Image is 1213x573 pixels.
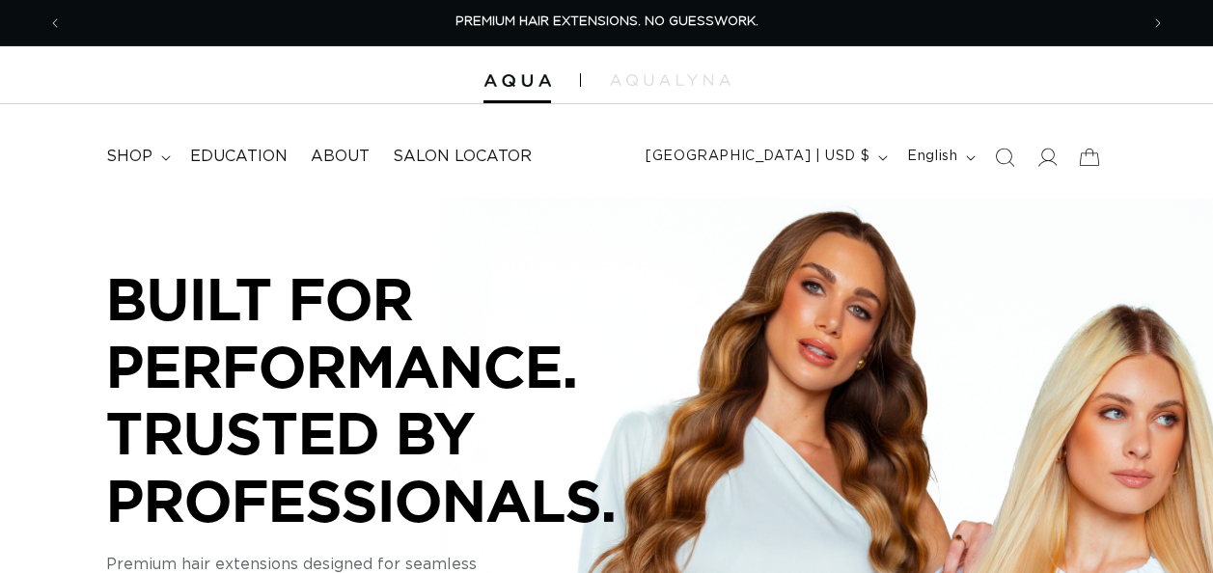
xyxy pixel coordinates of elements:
button: Previous announcement [34,5,76,41]
summary: Search [983,136,1026,178]
span: PREMIUM HAIR EXTENSIONS. NO GUESSWORK. [455,15,758,28]
img: aqualyna.com [610,74,731,86]
span: Salon Locator [393,147,532,167]
a: Salon Locator [381,135,543,178]
span: Education [190,147,288,167]
span: shop [106,147,152,167]
span: English [907,147,957,167]
a: Education [179,135,299,178]
p: BUILT FOR PERFORMANCE. TRUSTED BY PROFESSIONALS. [106,265,685,533]
span: [GEOGRAPHIC_DATA] | USD $ [646,147,869,167]
a: About [299,135,381,178]
button: [GEOGRAPHIC_DATA] | USD $ [634,139,896,176]
span: About [311,147,370,167]
button: English [896,139,983,176]
img: Aqua Hair Extensions [483,74,551,88]
summary: shop [95,135,179,178]
button: Next announcement [1137,5,1179,41]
